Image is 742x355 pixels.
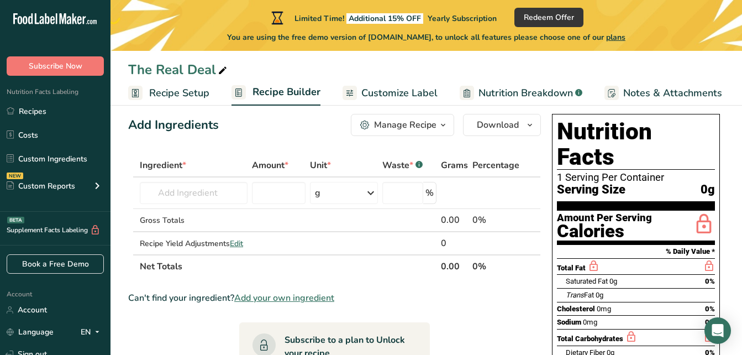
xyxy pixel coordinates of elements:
[269,11,497,24] div: Limited Time!
[566,291,594,299] span: Fat
[140,182,248,204] input: Add Ingredient
[557,119,715,170] h1: Nutrition Facts
[478,86,573,101] span: Nutrition Breakdown
[29,60,82,72] span: Subscribe Now
[472,159,519,172] span: Percentage
[351,114,454,136] button: Manage Recipe
[343,81,438,106] a: Customize Label
[227,32,625,43] span: You are using the free demo version of [DOMAIN_NAME], to unlock all features please choose one of...
[583,318,597,326] span: 0mg
[7,56,104,76] button: Subscribe Now
[128,291,541,305] div: Can't find your ingredient?
[7,254,104,274] a: Book a Free Demo
[557,245,715,258] section: % Daily Value *
[477,118,519,132] span: Download
[557,305,595,313] span: Cholesterol
[557,335,623,343] span: Total Carbohydrates
[701,183,715,197] span: 0g
[557,264,586,272] span: Total Fat
[557,183,625,197] span: Serving Size
[7,217,24,223] div: BETA
[557,172,715,183] div: 1 Serving Per Container
[149,86,209,101] span: Recipe Setup
[7,322,54,342] a: Language
[557,318,581,326] span: Sodium
[234,291,334,305] span: Add your own ingredient
[374,118,436,132] div: Manage Recipe
[230,238,243,249] span: Edit
[346,13,423,24] span: Additional 15% OFF
[623,86,722,101] span: Notes & Attachments
[566,291,584,299] i: Trans
[439,254,470,278] th: 0.00
[140,159,186,172] span: Ingredient
[524,12,574,23] span: Redeem Offer
[460,81,582,106] a: Nutrition Breakdown
[441,159,468,172] span: Grams
[705,305,715,313] span: 0%
[361,86,438,101] span: Customize Label
[609,277,617,285] span: 0g
[566,277,608,285] span: Saturated Fat
[252,85,320,100] span: Recipe Builder
[557,213,652,223] div: Amount Per Serving
[128,116,219,134] div: Add Ingredients
[81,326,104,339] div: EN
[128,60,229,80] div: The Real Deal
[138,254,439,278] th: Net Totals
[597,305,611,313] span: 0mg
[231,80,320,106] a: Recipe Builder
[472,213,519,227] div: 0%
[596,291,603,299] span: 0g
[428,13,497,24] span: Yearly Subscription
[128,81,209,106] a: Recipe Setup
[557,223,652,239] div: Calories
[514,8,583,27] button: Redeem Offer
[315,186,320,200] div: g
[252,159,288,172] span: Amount
[140,215,248,226] div: Gross Totals
[470,254,522,278] th: 0%
[382,159,423,172] div: Waste
[705,277,715,285] span: 0%
[463,114,541,136] button: Download
[704,317,731,344] div: Open Intercom Messenger
[310,159,331,172] span: Unit
[604,81,722,106] a: Notes & Attachments
[140,238,248,249] div: Recipe Yield Adjustments
[441,237,468,250] div: 0
[606,32,625,43] span: plans
[441,213,468,227] div: 0.00
[7,180,75,192] div: Custom Reports
[7,173,23,179] div: NEW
